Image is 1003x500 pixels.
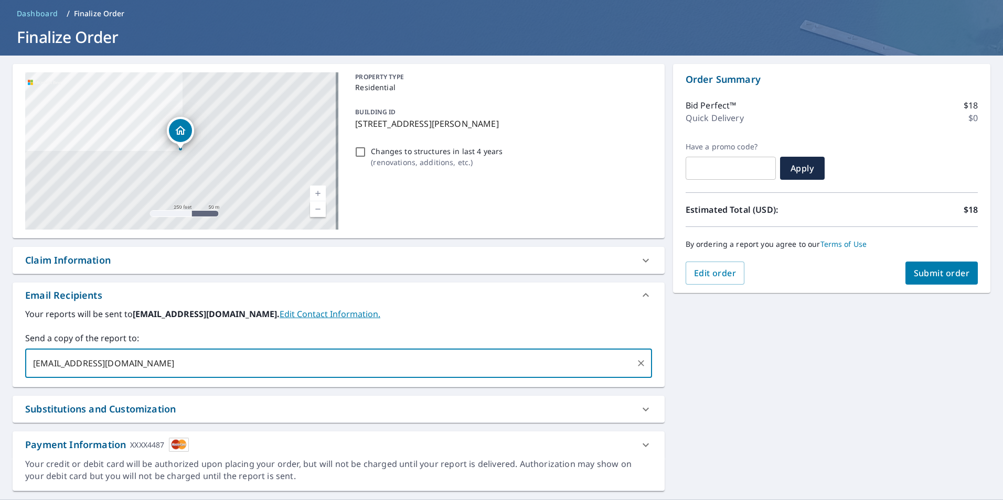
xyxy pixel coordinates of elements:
[686,99,737,112] p: Bid Perfect™
[686,72,978,86] p: Order Summary
[355,82,647,93] p: Residential
[74,8,125,19] p: Finalize Order
[371,157,503,168] p: ( renovations, additions, etc. )
[686,262,745,285] button: Edit order
[694,267,737,279] span: Edit order
[13,431,665,458] div: Payment InformationXXXX4487cardImage
[13,282,665,308] div: Email Recipients
[130,438,164,452] div: XXXX4487
[25,332,652,344] label: Send a copy of the report to:
[280,308,380,320] a: EditContactInfo
[25,402,176,416] div: Substitutions and Customization
[13,5,62,22] a: Dashboard
[355,117,647,130] p: [STREET_ADDRESS][PERSON_NAME]
[13,247,665,274] div: Claim Information
[780,157,825,180] button: Apply
[686,112,744,124] p: Quick Delivery
[968,112,978,124] p: $0
[964,203,978,216] p: $18
[964,99,978,112] p: $18
[25,288,102,302] div: Email Recipients
[310,186,326,201] a: Current Level 17, Zoom In
[905,262,978,285] button: Submit order
[820,239,867,249] a: Terms of Use
[310,201,326,217] a: Current Level 17, Zoom Out
[355,72,647,82] p: PROPERTY TYPE
[13,5,990,22] nav: breadcrumb
[25,458,652,482] div: Your credit or debit card will be authorized upon placing your order, but will not be charged unt...
[686,203,832,216] p: Estimated Total (USD):
[25,438,189,452] div: Payment Information
[355,107,396,116] p: BUILDING ID
[169,438,189,452] img: cardImage
[167,117,194,149] div: Dropped pin, building 1, Residential property, 12613 Doster Ave Charlotte, NC 28277
[686,142,776,151] label: Have a promo code?
[25,308,652,320] label: Your reports will be sent to
[634,356,648,371] button: Clear
[686,240,978,249] p: By ordering a report you agree to our
[67,7,70,20] li: /
[25,253,111,267] div: Claim Information
[17,8,58,19] span: Dashboard
[13,396,665,422] div: Substitutions and Customization
[788,162,816,174] span: Apply
[914,267,970,279] span: Submit order
[13,26,990,48] h1: Finalize Order
[133,308,280,320] b: [EMAIL_ADDRESS][DOMAIN_NAME].
[371,146,503,157] p: Changes to structures in last 4 years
